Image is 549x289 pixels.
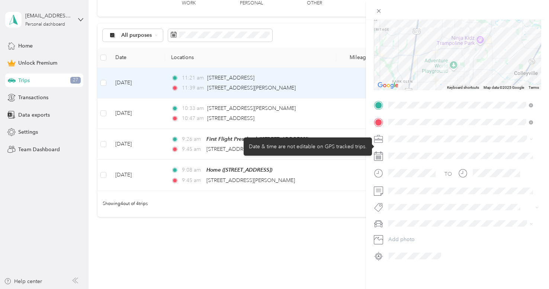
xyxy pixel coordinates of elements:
img: Google [376,81,400,90]
div: TO [444,170,452,178]
a: Open this area in Google Maps (opens a new window) [376,81,400,90]
a: Terms (opens in new tab) [529,85,539,90]
iframe: Everlance-gr Chat Button Frame [507,247,549,289]
button: Add photo [386,234,541,245]
span: Map data ©2025 Google [484,85,524,90]
button: Keyboard shortcuts [447,85,479,90]
div: Date & time are not editable on GPS tracked trips. [244,137,372,156]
